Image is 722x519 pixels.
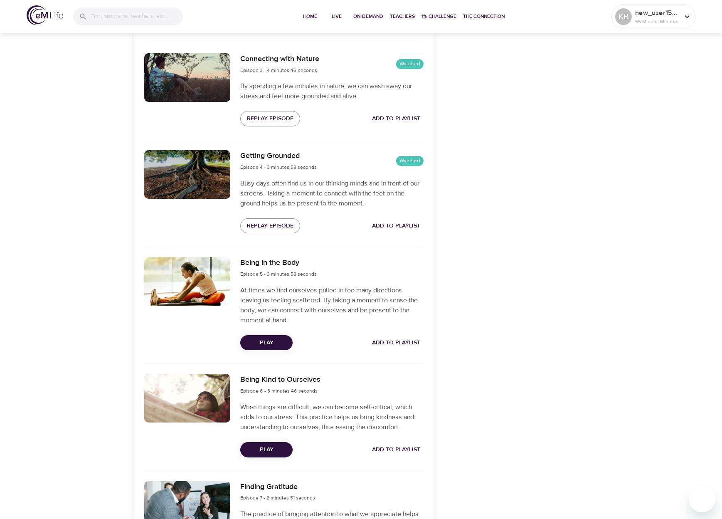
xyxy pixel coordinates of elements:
[240,81,423,101] p: By spending a few minutes in nature, we can wash away our stress and feel more grounded and alive.
[240,442,293,457] button: Play
[240,402,423,432] p: When things are difficult, we can become self-critical, which adds to our stress. This practice h...
[615,8,632,25] div: KB
[369,111,424,126] button: Add to Playlist
[240,178,423,208] p: Busy days often find us in our thinking minds and in front of our screens. Taking a moment to con...
[300,12,320,21] span: Home
[240,257,317,269] h6: Being in the Body
[327,12,347,21] span: Live
[240,388,318,394] span: Episode 6 - 3 minutes 46 seconds
[240,335,293,351] button: Play
[91,7,183,25] input: Find programs, teachers, etc...
[240,67,317,74] span: Episode 3 - 4 minutes 46 seconds
[369,335,424,351] button: Add to Playlist
[240,374,320,386] h6: Being Kind to Ourselves
[247,221,293,231] span: Replay Episode
[421,12,456,21] span: 1% Challenge
[390,12,415,21] span: Teachers
[240,494,315,501] span: Episode 7 - 2 minutes 51 seconds
[247,114,293,124] span: Replay Episode
[247,338,286,348] span: Play
[635,8,679,18] p: new_user1566398724
[240,271,317,277] span: Episode 5 - 3 minutes 58 seconds
[240,285,423,325] p: At times we find ourselves pulled in too many directions leaving us feeling scattered. By taking ...
[27,5,63,25] img: logo
[240,150,317,162] h6: Getting Grounded
[240,53,319,65] h6: Connecting with Nature
[396,60,424,68] span: Watched
[240,111,300,126] button: Replay Episode
[372,221,420,231] span: Add to Playlist
[240,164,317,171] span: Episode 4 - 3 minutes 58 seconds
[635,18,679,25] p: 55 Mindful Minutes
[240,481,315,493] h6: Finding Gratitude
[689,486,715,512] iframe: Button to launch messaging window
[372,338,420,348] span: Add to Playlist
[396,157,424,165] span: Watched
[353,12,383,21] span: On-Demand
[247,445,286,455] span: Play
[369,442,424,457] button: Add to Playlist
[372,114,420,124] span: Add to Playlist
[240,218,300,234] button: Replay Episode
[369,218,424,234] button: Add to Playlist
[463,12,505,21] span: The Connection
[372,445,420,455] span: Add to Playlist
